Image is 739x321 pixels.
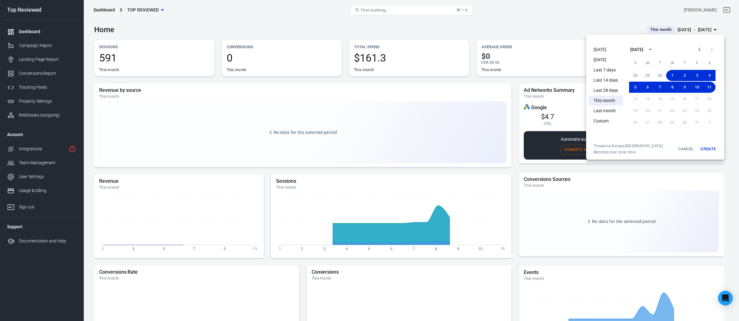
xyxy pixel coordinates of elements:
[589,96,623,106] li: This month
[666,82,678,93] button: 8
[589,85,623,96] li: Last 28 days
[691,70,703,81] button: 3
[676,143,696,155] button: Cancel
[691,82,703,93] button: 10
[589,75,623,85] li: Last 14 days
[641,82,654,93] button: 6
[691,57,703,69] span: Friday
[589,45,623,55] li: [DATE]
[630,46,643,53] div: [DATE]
[667,57,678,69] span: Wednesday
[704,57,715,69] span: Saturday
[641,70,654,81] button: 29
[645,44,656,55] button: calendar view is open, switch to year view
[629,70,641,81] button: 28
[654,70,666,81] button: 30
[594,143,663,148] div: Timezone: Europe/[GEOGRAPHIC_DATA]
[718,291,733,306] div: Open Intercom Messenger
[589,65,623,75] li: Last 7 days
[589,106,623,116] li: Last month
[678,70,691,81] button: 2
[703,82,716,93] button: 11
[630,57,641,69] span: Sunday
[594,150,663,155] span: Matches your local time
[589,116,623,126] li: Custom
[678,82,691,93] button: 9
[698,143,718,155] button: Update
[666,70,678,81] button: 1
[589,55,623,65] li: [DATE]
[642,57,653,69] span: Monday
[679,57,690,69] span: Thursday
[693,43,706,56] button: Previous month
[703,70,716,81] button: 4
[629,82,641,93] button: 5
[654,57,666,69] span: Tuesday
[654,82,666,93] button: 7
